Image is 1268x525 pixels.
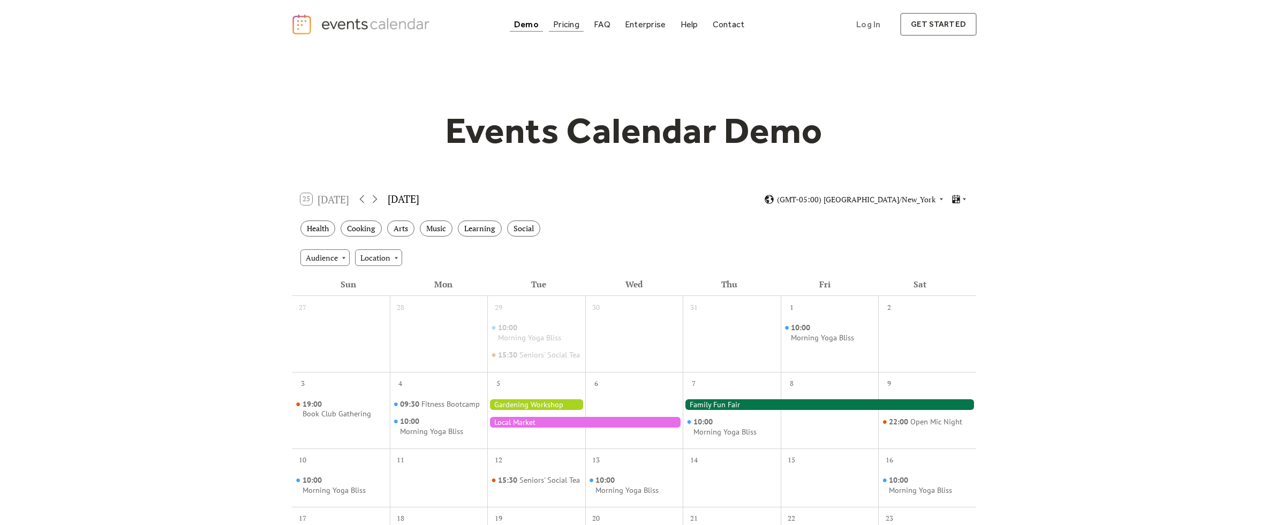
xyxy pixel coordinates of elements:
h1: Events Calendar Demo [428,109,840,153]
a: home [291,13,433,35]
a: Demo [510,17,543,32]
div: Pricing [553,21,579,27]
div: Enterprise [625,21,666,27]
a: FAQ [590,17,615,32]
div: Contact [713,21,745,27]
div: Help [681,21,698,27]
a: Help [676,17,703,32]
a: Enterprise [621,17,670,32]
div: Demo [514,21,539,27]
div: FAQ [594,21,610,27]
a: Contact [708,17,749,32]
a: get started [900,13,977,36]
a: Pricing [549,17,584,32]
a: Log In [846,13,891,36]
